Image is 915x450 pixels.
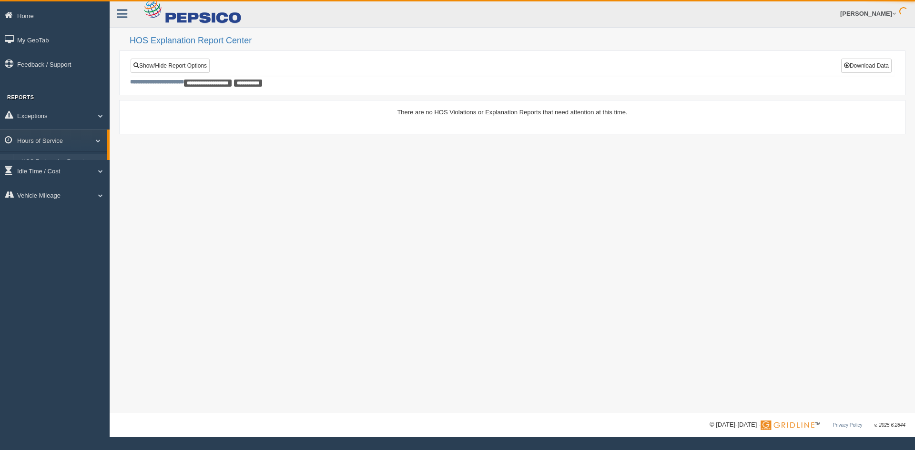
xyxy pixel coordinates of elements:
[131,59,210,73] a: Show/Hide Report Options
[710,420,905,430] div: © [DATE]-[DATE] - ™
[130,108,895,117] div: There are no HOS Violations or Explanation Reports that need attention at this time.
[130,36,905,46] h2: HOS Explanation Report Center
[833,422,862,428] a: Privacy Policy
[874,422,905,428] span: v. 2025.6.2844
[761,420,814,430] img: Gridline
[841,59,892,73] button: Download Data
[17,154,107,171] a: HOS Explanation Reports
